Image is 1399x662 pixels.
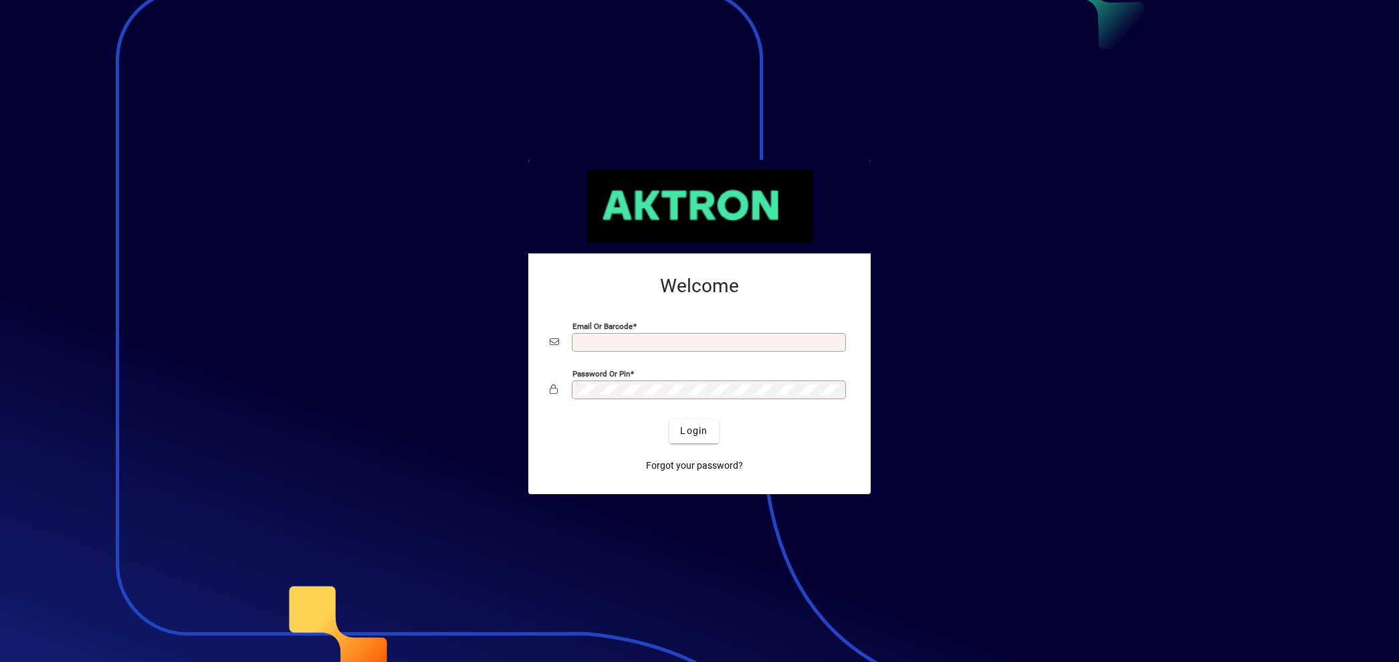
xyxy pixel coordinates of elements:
span: Login [680,424,708,438]
span: Forgot your password? [646,459,743,473]
mat-label: Password or Pin [572,368,630,378]
a: Forgot your password? [641,454,748,478]
mat-label: Email or Barcode [572,321,633,330]
button: Login [669,419,718,443]
h2: Welcome [550,275,849,298]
